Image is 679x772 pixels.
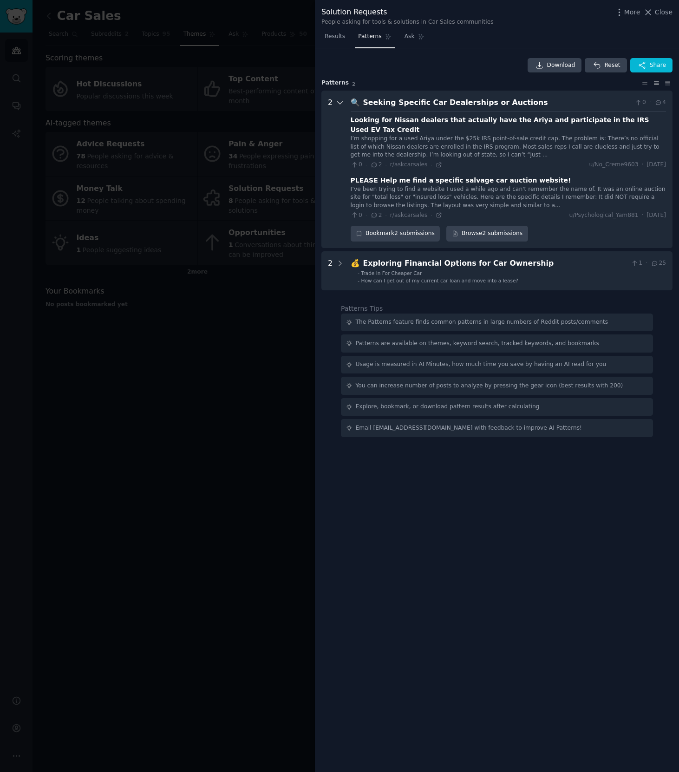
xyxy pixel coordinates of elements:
div: I’ve been trying to find a website I used a while ago and can't remember the name of. It was an o... [351,185,666,210]
span: 💰 [351,259,360,268]
span: · [646,259,647,268]
button: More [614,7,640,17]
div: Exploring Financial Options for Car Ownership [363,258,627,269]
div: Bookmark 2 submissions [351,226,440,242]
span: Trade In For Cheaper Car [361,270,422,276]
span: r/askcarsales [390,161,428,168]
div: Patterns are available on themes, keyword search, tracked keywords, and bookmarks [356,340,599,348]
span: 2 [370,211,382,220]
span: u/No_Creme9603 [589,161,638,169]
span: Reset [604,61,620,70]
span: · [366,212,367,218]
span: · [366,162,367,168]
span: [DATE] [647,161,666,169]
div: Solution Requests [321,7,494,18]
span: 0 [351,161,362,169]
span: · [649,98,651,107]
div: You can increase number of posts to analyze by pressing the gear icon (best results with 200) [356,382,623,390]
button: Bookmark2 submissions [351,226,440,242]
span: · [642,211,644,220]
span: 0 [351,211,362,220]
div: People asking for tools & solutions in Car Sales communities [321,18,494,26]
span: 🔍 [351,98,360,107]
span: r/askcarsales [390,212,428,218]
span: 2 [352,81,355,87]
div: - [358,277,359,284]
span: 25 [651,259,666,268]
span: · [385,162,386,168]
div: PLEASE Help me find a specific salvage car auction website! [351,176,571,185]
div: Seeking Specific Car Dealerships or Auctions [363,97,631,109]
span: 4 [654,98,666,107]
a: Patterns [355,29,394,48]
div: Explore, bookmark, or download pattern results after calculating [356,403,540,411]
span: 1 [631,259,642,268]
span: · [385,212,386,218]
span: Patterns [358,33,381,41]
span: More [624,7,640,17]
span: Share [650,61,666,70]
span: 0 [634,98,646,107]
a: Download [528,58,582,73]
div: Looking for Nissan dealers that actually have the Ariya and participate in the IRS Used EV Tax Cr... [351,115,666,135]
div: Email [EMAIL_ADDRESS][DOMAIN_NAME] with feedback to improve AI Patterns! [356,424,582,432]
div: Usage is measured in AI Minutes, how much time you save by having an AI read for you [356,360,607,369]
span: How can I get out of my current car loan and move into a lease? [361,278,518,283]
div: 2 [328,258,333,284]
span: Download [547,61,575,70]
span: Pattern s [321,79,349,87]
div: - [358,270,359,276]
button: Close [643,7,672,17]
span: Results [325,33,345,41]
span: Close [655,7,672,17]
span: Ask [405,33,415,41]
div: The Patterns feature finds common patterns in large numbers of Reddit posts/comments [356,318,608,327]
a: Browse2 submissions [446,226,528,242]
label: Patterns Tips [341,305,383,312]
button: Reset [585,58,627,73]
div: I’m shopping for a used Ariya under the $25k IRS point-of-sale credit cap. The problem is: There’... [351,135,666,159]
span: [DATE] [647,211,666,220]
span: · [431,162,432,168]
a: Ask [401,29,428,48]
button: Share [630,58,672,73]
div: 2 [328,97,333,242]
a: Results [321,29,348,48]
span: · [431,212,432,218]
span: 2 [370,161,382,169]
span: u/Psychological_Yam881 [569,211,639,220]
span: · [642,161,644,169]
